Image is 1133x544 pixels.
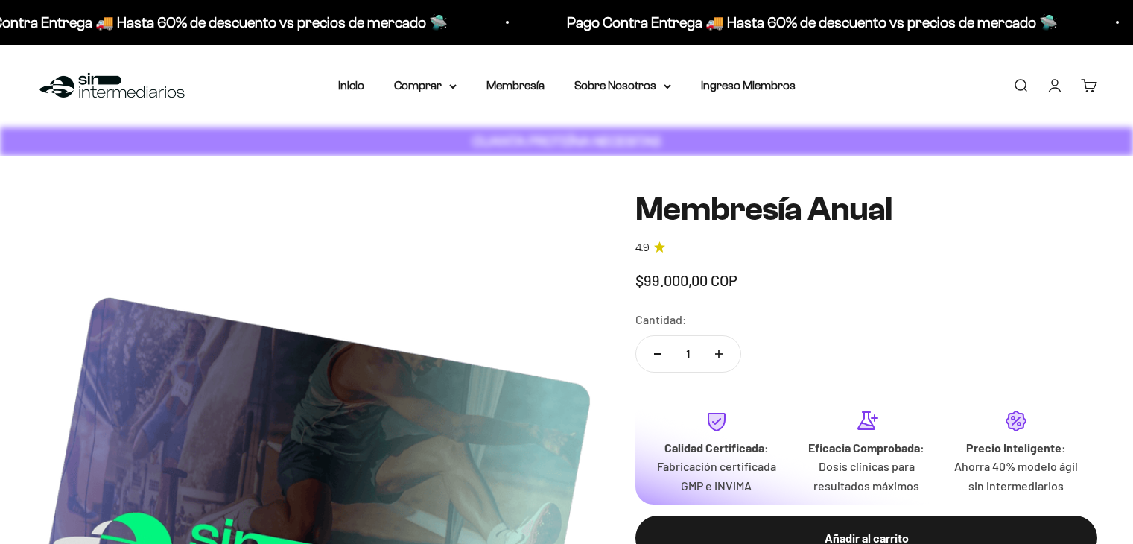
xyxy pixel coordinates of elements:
summary: Comprar [394,76,457,95]
a: Ingreso Miembros [701,79,796,92]
span: 4.9 [635,240,650,256]
strong: CUANTA PROTEÍNA NECESITAS [472,133,661,149]
strong: Precio Inteligente: [966,440,1066,455]
p: Dosis clínicas para resultados máximos [804,457,930,495]
p: Ahorra 40% modelo ágil sin intermediarios [953,457,1079,495]
strong: Calidad Certificada: [664,440,769,455]
h1: Membresía Anual [635,192,1097,227]
a: Inicio [338,79,364,92]
p: Fabricación certificada GMP e INVIMA [653,457,779,495]
strong: Eficacia Comprobada: [808,440,924,455]
button: Reducir cantidad [636,336,679,372]
label: Cantidad: [635,310,687,329]
summary: Sobre Nosotros [574,76,671,95]
sale-price: $99.000,00 COP [635,268,737,292]
button: Aumentar cantidad [697,336,740,372]
p: Pago Contra Entrega 🚚 Hasta 60% de descuento vs precios de mercado 🛸 [565,10,1056,34]
a: 4.94.9 de 5.0 estrellas [635,240,1097,256]
a: Membresía [486,79,545,92]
